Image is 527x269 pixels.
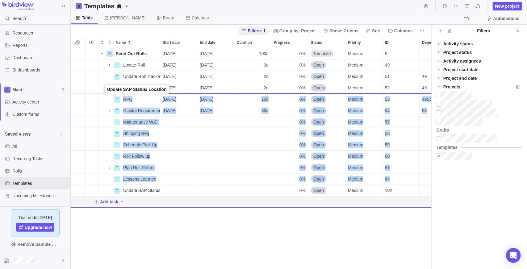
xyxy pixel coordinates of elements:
span: Upgrade now [25,224,52,230]
img: Show [4,258,11,263]
img: logo [2,2,34,10]
span: Close [513,26,522,35]
span: Show: 2 items [321,26,361,35]
div: Medium [345,185,382,196]
span: My assignments [452,2,460,10]
span: Custom forms [12,111,68,117]
a: Approval requests [463,5,471,10]
span: [PERSON_NAME] [110,15,146,21]
span: Add task [94,198,118,206]
div: ID [383,37,419,48]
div: 102 [383,185,419,196]
div: Duration [234,185,271,196]
div: Progress [271,185,308,196]
span: Templates [12,180,68,186]
span: Filters: 1 [248,28,266,34]
div: Open [308,185,345,196]
div: End date [197,37,234,48]
span: Upcoming Milestones [12,193,68,199]
div: Wyatt Trostle [4,257,11,264]
span: Priority [348,39,361,46]
span: Saved views [5,131,57,137]
span: Resources [12,30,68,36]
div: Templates [437,144,461,150]
span: Progress [274,39,290,46]
span: Remove Sample Data [17,241,59,248]
span: Collapse [106,38,113,47]
a: Notifications [474,5,483,10]
span: Sort [372,28,381,34]
div: Start date [160,37,197,48]
span: Sort [363,26,383,35]
div: Start date [160,185,197,196]
span: More actions [418,26,426,35]
span: Name [116,39,126,46]
span: Rolls [12,168,68,174]
div: ID [383,185,420,196]
div: End date [197,185,234,196]
span: Add filters [437,26,445,35]
a: My assignments [452,5,460,10]
span: Time logs [441,2,449,10]
div: Name [113,37,160,48]
span: Add activity [119,198,124,206]
div: Drafts [437,127,452,133]
div: Activity assignees [443,58,481,64]
span: 0% [299,187,306,194]
span: Status [311,39,322,46]
span: Automations [493,15,520,22]
div: Project end date [443,75,477,81]
span: Columns [386,26,415,35]
span: Search [12,15,26,22]
h2: Templates [84,2,114,10]
span: New project [493,2,522,10]
span: Activity center [12,99,68,105]
div: Filters [454,28,513,34]
div: Project start date [443,67,479,73]
span: Notifications [474,2,483,10]
div: Progress [271,37,308,48]
div: Update SAP Status/ Location [121,185,160,196]
a: Upgrade now [16,223,55,232]
span: Start timer [422,2,430,10]
span: All [12,143,68,149]
span: Update SAP Status/ Location [123,187,160,194]
div: 0% [271,185,308,196]
span: New project [495,3,520,9]
span: Calendar [192,15,209,21]
div: Projects [443,84,460,90]
div: Priority [345,37,382,48]
span: 102 [385,187,392,194]
span: Board [163,15,174,21]
span: Clear all filters [445,26,454,35]
span: Group by: Project [279,28,316,34]
span: Show: 2 items [329,28,358,34]
div: Duration [234,37,271,48]
span: Recurring Tasks [12,156,68,162]
div: Priority [345,185,383,196]
div: Name [98,185,160,196]
span: Trial ends [DATE] [19,214,52,221]
span: Columns [394,28,413,34]
span: Approval requests [463,2,471,10]
span: Dashboard [12,55,68,61]
span: Main [12,87,61,93]
span: Add task [100,199,118,205]
div: Trouble indication [85,185,98,196]
span: BI dashboards [12,67,68,73]
a: Time logs [441,5,449,10]
span: Automations [484,14,522,23]
span: Filters: 1 [239,26,268,35]
span: Templates [82,2,132,10]
div: Activity status [443,41,473,47]
span: Expand [98,38,106,47]
span: Open [313,187,324,194]
div: Status [308,185,345,196]
div: T [114,188,120,194]
span: Start date [163,39,180,46]
div: Open Intercom Messenger [506,248,521,263]
span: Table [82,15,93,21]
span: Selection mode [73,38,82,47]
span: Reports [12,42,68,48]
